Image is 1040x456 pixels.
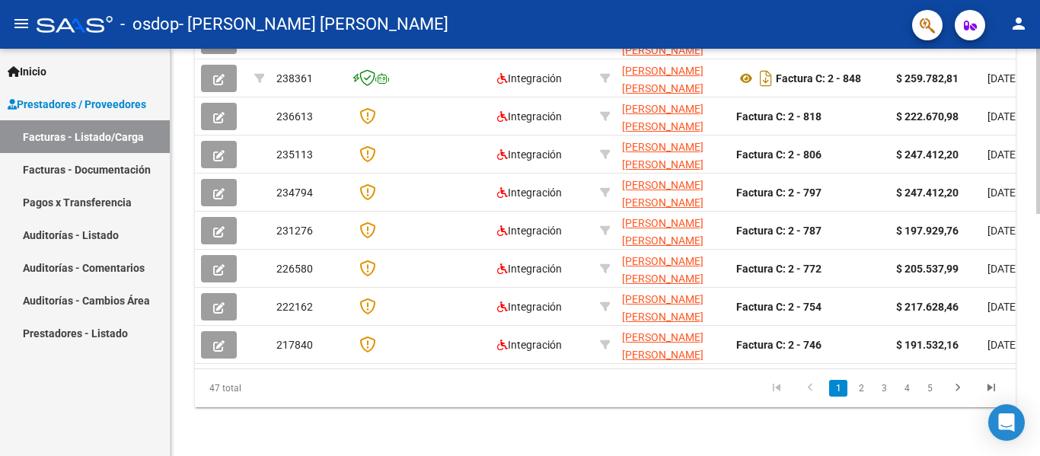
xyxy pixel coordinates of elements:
[622,179,703,209] span: [PERSON_NAME] [PERSON_NAME]
[276,301,313,313] span: 222162
[896,339,959,351] strong: $ 191.532,16
[920,380,939,397] a: 5
[896,187,959,199] strong: $ 247.412,20
[276,110,313,123] span: 236613
[988,404,1025,441] div: Open Intercom Messenger
[276,225,313,237] span: 231276
[622,331,703,361] span: [PERSON_NAME] [PERSON_NAME]
[120,8,179,41] span: - osdop
[896,301,959,313] strong: $ 217.628,46
[497,72,562,85] span: Integración
[987,187,1019,199] span: [DATE]
[622,141,703,171] span: [PERSON_NAME] [PERSON_NAME]
[875,380,893,397] a: 3
[736,187,821,199] strong: Factura C: 2 - 797
[736,148,821,161] strong: Factura C: 2 - 806
[943,380,972,397] a: go to next page
[756,66,776,91] i: Descargar documento
[896,110,959,123] strong: $ 222.670,98
[195,369,356,407] div: 47 total
[987,225,1019,237] span: [DATE]
[179,8,448,41] span: - [PERSON_NAME] [PERSON_NAME]
[276,339,313,351] span: 217840
[622,65,703,94] span: [PERSON_NAME] [PERSON_NAME]
[8,63,46,80] span: Inicio
[622,253,724,285] div: 27330949762
[895,375,918,401] li: page 4
[896,263,959,275] strong: $ 205.537,99
[987,72,1019,85] span: [DATE]
[736,263,821,275] strong: Factura C: 2 - 772
[896,148,959,161] strong: $ 247.412,20
[977,380,1006,397] a: go to last page
[276,148,313,161] span: 235113
[987,263,1019,275] span: [DATE]
[852,380,870,397] a: 2
[622,103,703,132] span: [PERSON_NAME] [PERSON_NAME]
[622,62,724,94] div: 27330949762
[736,301,821,313] strong: Factura C: 2 - 754
[622,215,724,247] div: 27330949762
[497,187,562,199] span: Integración
[622,100,724,132] div: 27330949762
[12,14,30,33] mat-icon: menu
[622,217,703,247] span: [PERSON_NAME] [PERSON_NAME]
[622,177,724,209] div: 27330949762
[736,110,821,123] strong: Factura C: 2 - 818
[622,291,724,323] div: 27330949762
[1010,14,1028,33] mat-icon: person
[827,375,850,401] li: page 1
[987,148,1019,161] span: [DATE]
[276,72,313,85] span: 238361
[276,187,313,199] span: 234794
[829,380,847,397] a: 1
[736,339,821,351] strong: Factura C: 2 - 746
[796,380,825,397] a: go to previous page
[987,339,1019,351] span: [DATE]
[276,263,313,275] span: 226580
[622,293,703,323] span: [PERSON_NAME] [PERSON_NAME]
[918,375,941,401] li: page 5
[776,72,861,85] strong: Factura C: 2 - 848
[497,148,562,161] span: Integración
[497,263,562,275] span: Integración
[622,139,724,171] div: 27330949762
[850,375,873,401] li: page 2
[497,110,562,123] span: Integración
[497,225,562,237] span: Integración
[987,110,1019,123] span: [DATE]
[896,225,959,237] strong: $ 197.929,76
[497,339,562,351] span: Integración
[762,380,791,397] a: go to first page
[736,225,821,237] strong: Factura C: 2 - 787
[873,375,895,401] li: page 3
[622,255,703,285] span: [PERSON_NAME] [PERSON_NAME]
[8,96,146,113] span: Prestadores / Proveedores
[497,301,562,313] span: Integración
[898,380,916,397] a: 4
[622,329,724,361] div: 27330949762
[987,301,1019,313] span: [DATE]
[896,72,959,85] strong: $ 259.782,81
